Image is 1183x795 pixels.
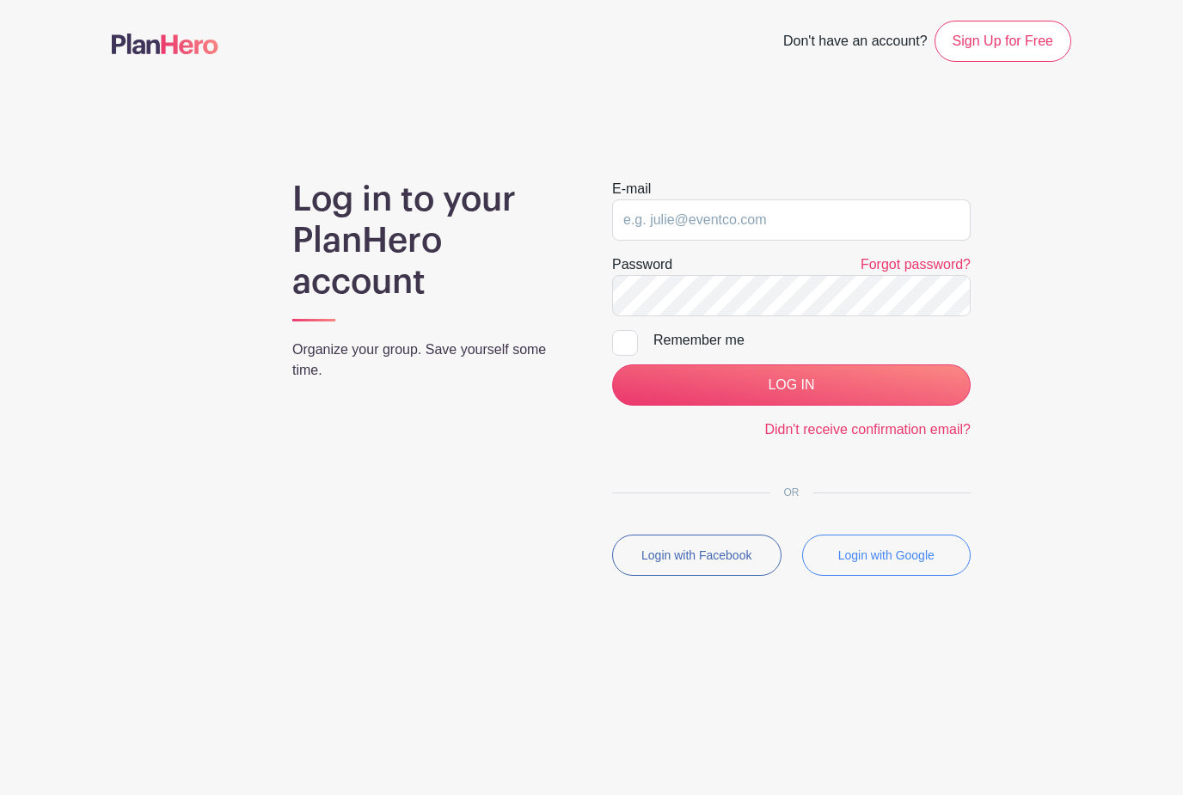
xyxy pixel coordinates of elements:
input: LOG IN [612,364,971,406]
span: OR [770,486,813,498]
h1: Log in to your PlanHero account [292,179,571,303]
a: Sign Up for Free [935,21,1071,62]
button: Login with Facebook [612,535,782,576]
small: Login with Facebook [641,548,751,562]
small: Login with Google [838,548,935,562]
label: E-mail [612,179,651,199]
a: Didn't receive confirmation email? [764,422,971,437]
input: e.g. julie@eventco.com [612,199,971,241]
img: logo-507f7623f17ff9eddc593b1ce0a138ce2505c220e1c5a4e2b4648c50719b7d32.svg [112,34,218,54]
div: Remember me [653,330,971,351]
button: Login with Google [802,535,972,576]
a: Forgot password? [861,257,971,272]
p: Organize your group. Save yourself some time. [292,339,571,381]
span: Don't have an account? [783,24,928,62]
label: Password [612,254,672,275]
